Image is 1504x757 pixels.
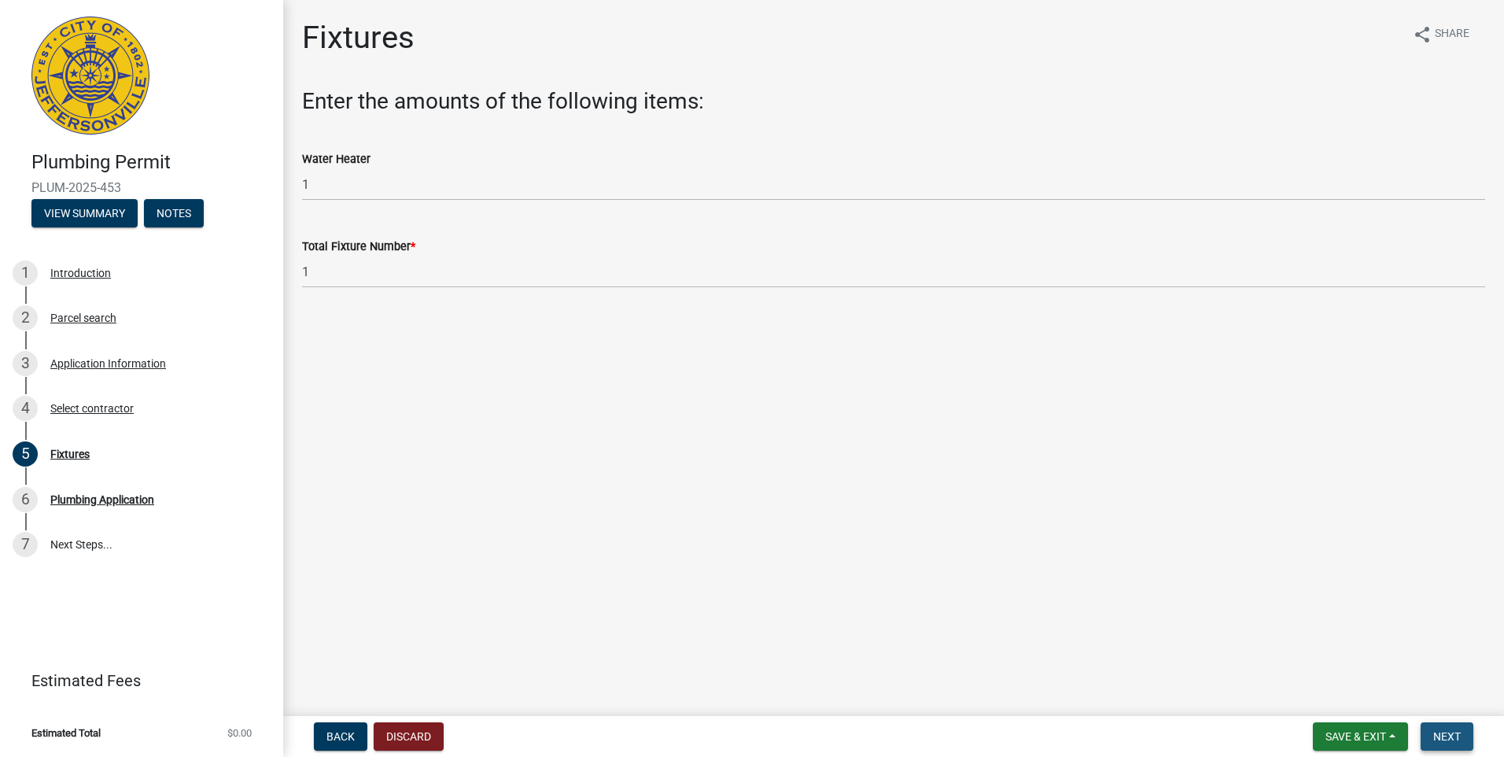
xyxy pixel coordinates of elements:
div: Select contractor [50,403,134,414]
div: 4 [13,396,38,421]
div: 5 [13,441,38,467]
span: Save & Exit [1325,730,1386,743]
button: shareShare [1400,19,1482,50]
div: Fixtures [50,449,90,460]
button: View Summary [31,199,138,227]
span: PLUM-2025-453 [31,180,252,195]
h4: Plumbing Permit [31,151,271,174]
div: 2 [13,305,38,330]
div: Application Information [50,358,166,369]
button: Next [1421,722,1473,751]
button: Notes [144,199,204,227]
div: 6 [13,487,38,512]
div: 7 [13,532,38,557]
div: 1 [13,260,38,286]
div: Introduction [50,268,111,279]
h1: Fixtures [302,19,415,57]
span: $0.00 [227,728,252,738]
span: Back [326,730,355,743]
h3: Enter the amounts of the following items: [302,88,1485,115]
button: Back [314,722,367,751]
wm-modal-confirm: Summary [31,208,138,220]
span: Next [1433,730,1461,743]
a: Estimated Fees [13,665,258,696]
span: Share [1435,25,1469,44]
label: Total Fixture Number [302,242,415,253]
div: Parcel search [50,312,116,323]
div: Plumbing Application [50,494,154,505]
button: Save & Exit [1313,722,1408,751]
i: share [1413,25,1432,44]
button: Discard [374,722,444,751]
div: 3 [13,351,38,376]
img: City of Jeffersonville, Indiana [31,17,149,135]
label: Water Heater [302,154,370,165]
wm-modal-confirm: Notes [144,208,204,220]
span: Estimated Total [31,728,101,738]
